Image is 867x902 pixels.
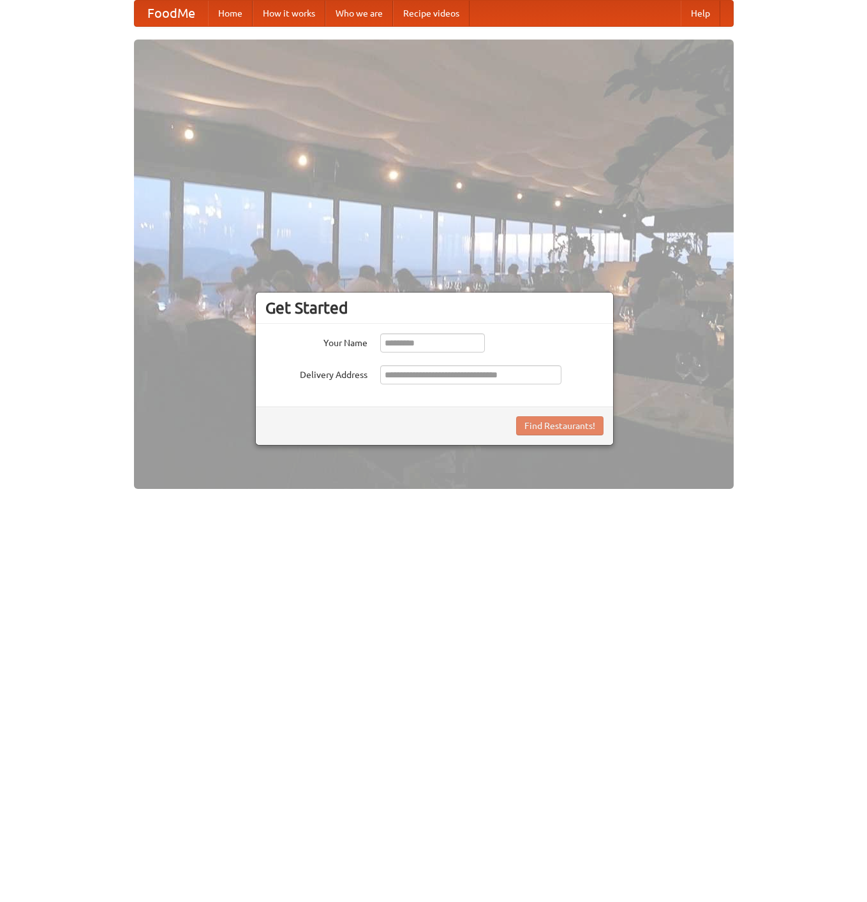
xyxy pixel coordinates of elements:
[208,1,253,26] a: Home
[325,1,393,26] a: Who we are
[265,365,367,381] label: Delivery Address
[265,333,367,349] label: Your Name
[681,1,720,26] a: Help
[516,416,604,435] button: Find Restaurants!
[135,1,208,26] a: FoodMe
[393,1,470,26] a: Recipe videos
[265,298,604,317] h3: Get Started
[253,1,325,26] a: How it works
